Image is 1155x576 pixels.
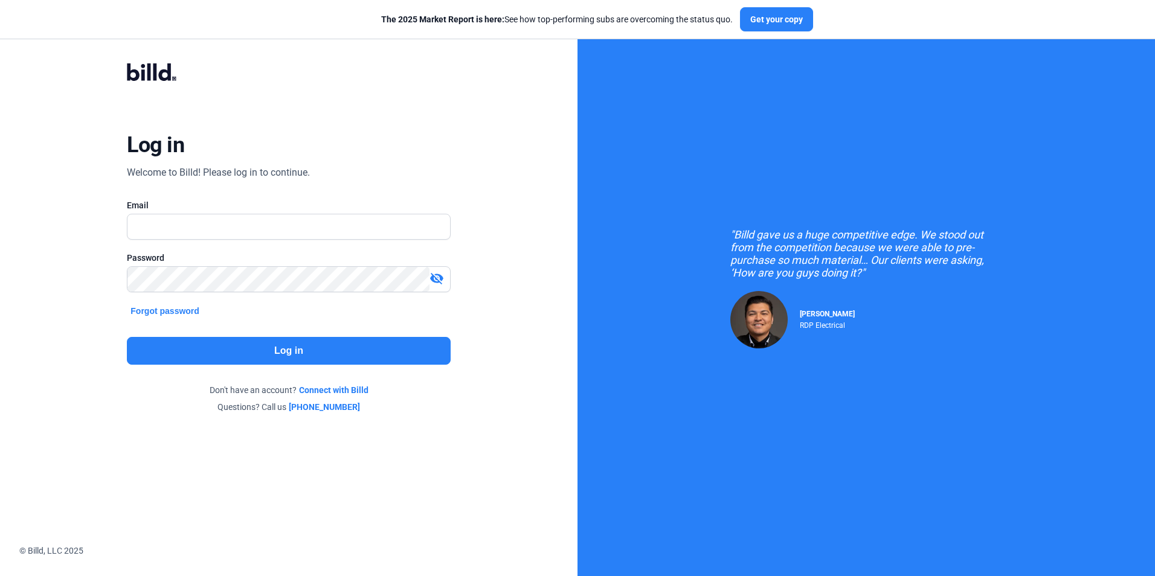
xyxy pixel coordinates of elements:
div: Password [127,252,450,264]
button: Get your copy [740,7,813,31]
div: "Billd gave us a huge competitive edge. We stood out from the competition because we were able to... [730,228,1002,279]
mat-icon: visibility_off [430,271,444,286]
span: [PERSON_NAME] [800,310,855,318]
button: Log in [127,337,450,365]
div: Questions? Call us [127,401,450,413]
div: Log in [127,132,184,158]
div: Don't have an account? [127,384,450,396]
div: Welcome to Billd! Please log in to continue. [127,165,310,180]
div: Email [127,199,450,211]
div: RDP Electrical [800,318,855,330]
a: Connect with Billd [299,384,368,396]
span: The 2025 Market Report is here: [381,14,504,24]
a: [PHONE_NUMBER] [289,401,360,413]
img: Raul Pacheco [730,291,788,348]
button: Forgot password [127,304,203,318]
div: See how top-performing subs are overcoming the status quo. [381,13,733,25]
